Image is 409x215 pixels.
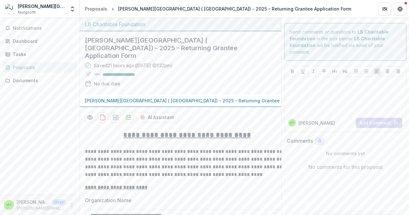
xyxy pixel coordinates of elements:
[85,112,95,123] button: Preview 66f7ffc6-d31a-43b6-8df7-91d0857cf8ed-0.pdf
[18,10,36,15] span: Nonprofit
[68,3,77,15] button: Open entity switcher
[94,80,120,87] div: No due date
[363,68,370,75] button: Ordered List
[299,120,335,126] p: [PERSON_NAME]
[13,51,72,58] div: Tasks
[394,3,406,15] button: Get Help
[13,77,72,84] div: Documents
[320,68,328,75] button: Strike
[85,5,107,12] div: Proposals
[94,62,173,69] div: Saved 21 hours ago ( [DATE] @ 1:22pm )
[85,36,266,60] h2: [PERSON_NAME][GEOGRAPHIC_DATA] ( [GEOGRAPHIC_DATA]) - 2025 - Returning Grantee Application Form
[384,68,391,75] button: Align Center
[13,38,72,44] div: Dashboard
[98,112,108,123] button: download-proposal
[17,199,50,205] p: [PERSON_NAME] <[PERSON_NAME][EMAIL_ADDRESS][DOMAIN_NAME]>
[85,97,318,104] p: [PERSON_NAME][GEOGRAPHIC_DATA] ( [GEOGRAPHIC_DATA]) - 2025 - Returning Grantee Application Form
[3,62,77,73] a: Proposals
[13,26,74,31] span: Notifications
[3,75,77,86] a: Documents
[3,23,77,33] button: Notifications
[17,205,65,211] p: [PERSON_NAME][EMAIL_ADDRESS][DOMAIN_NAME]
[287,138,313,144] h2: Comments
[299,68,307,75] button: Underline
[3,36,77,46] a: Dashboard
[318,139,321,144] span: 0
[3,49,77,60] a: Tasks
[289,68,296,75] button: Bold
[118,5,351,12] div: [PERSON_NAME][GEOGRAPHIC_DATA] ( [GEOGRAPHIC_DATA]) - 2025 - Returning Grantee Application Form
[85,196,132,204] p: Organization Name
[68,201,76,209] button: More
[310,68,317,75] button: Italicize
[308,163,382,171] p: No comments for this proposal
[52,199,65,205] p: User
[13,64,72,71] div: Proposals
[110,112,121,123] button: download-proposal
[5,4,15,14] img: Jojo's Sanctuary ( Northern Thailand)
[341,68,349,75] button: Heading 2
[287,150,404,157] p: No comments yet
[373,68,381,75] button: Align Left
[82,4,110,13] a: Proposals
[290,121,295,124] div: heather askew <heather@jojosthailand.org>
[356,118,402,128] button: Add Comment
[18,3,65,10] div: [PERSON_NAME][GEOGRAPHIC_DATA] ( [GEOGRAPHIC_DATA])
[123,112,133,123] button: download-proposal
[82,4,354,13] nav: breadcrumb
[85,20,276,28] div: LB Charitable Foundation
[394,68,402,75] button: Align Right
[284,23,406,61] div: Send comments or questions to in the box below. will be notified via email of your comment.
[352,68,360,75] button: Bullet List
[378,3,391,15] button: Partners
[136,112,178,123] button: AI Assistant
[6,203,12,207] div: heather askew <heather@jojosthailand.org>
[331,68,338,75] button: Heading 1
[94,72,100,77] p: 100 %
